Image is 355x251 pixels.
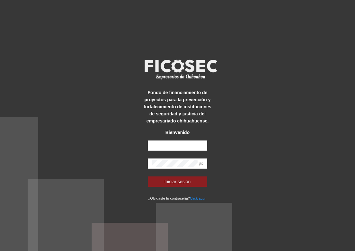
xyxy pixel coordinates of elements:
[148,196,205,200] small: ¿Olvidaste tu contraseña?
[144,90,211,123] strong: Fondo de financiamiento de proyectos para la prevención y fortalecimiento de instituciones de seg...
[199,161,203,166] span: eye-invisible
[140,58,221,81] img: logo
[148,176,207,187] button: Iniciar sesión
[165,130,190,135] strong: Bienvenido
[164,178,191,185] span: Iniciar sesión
[190,196,206,200] a: Click aqui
